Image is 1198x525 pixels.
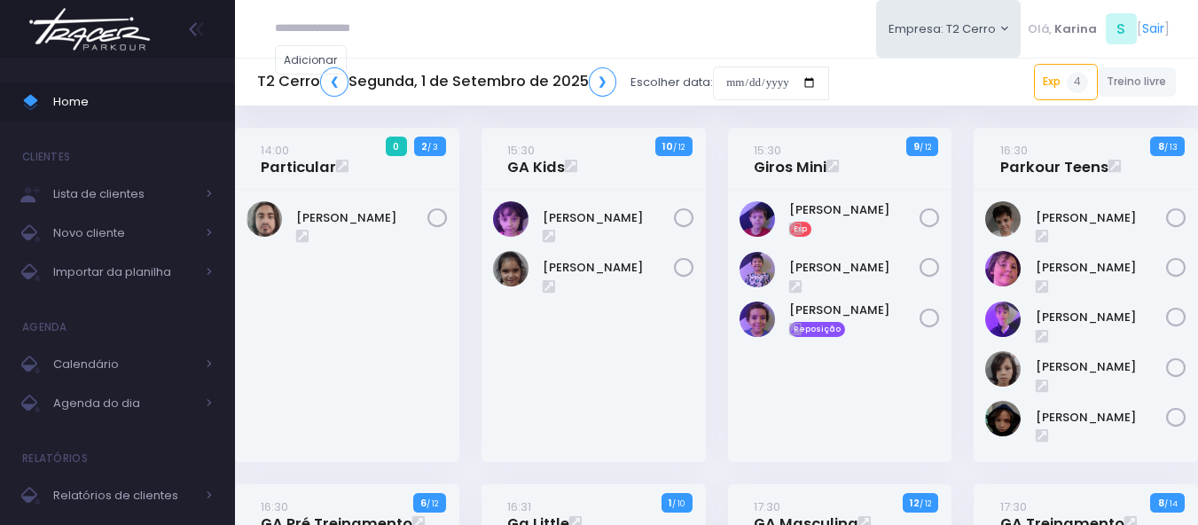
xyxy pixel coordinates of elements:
h4: Agenda [22,310,67,345]
small: 17:30 [1000,498,1027,515]
a: Adicionar [275,45,348,74]
a: 16:30Parkour Teens [1000,141,1108,176]
span: Lista de clientes [53,183,195,206]
h4: Relatórios [22,441,88,476]
small: / 12 [920,498,931,509]
small: / 12 [427,498,438,509]
h5: T2 Cerro Segunda, 1 de Setembro de 2025 [257,67,616,97]
strong: 1 [669,496,672,510]
a: 15:30Giros Mini [754,141,826,176]
a: [PERSON_NAME] [1036,259,1167,277]
a: [PERSON_NAME] [1036,309,1167,326]
a: Treino livre [1098,67,1177,97]
a: [PERSON_NAME] [789,302,920,319]
a: [PERSON_NAME] [1036,358,1167,376]
img: Gabriel Leão [985,251,1021,286]
a: [PERSON_NAME] [543,209,674,227]
span: 0 [386,137,407,156]
div: [ ] [1021,9,1176,49]
span: Reposição [789,322,846,338]
a: [PERSON_NAME] [789,201,920,219]
span: Calendário [53,353,195,376]
img: Vicente Mota silva [740,302,775,337]
strong: 8 [1158,139,1164,153]
img: André Thormann Poyart [740,201,775,237]
strong: 8 [1158,496,1164,510]
strong: 6 [420,496,427,510]
img: Leonardo Arina Scudeller [740,252,775,287]
strong: 10 [662,139,673,153]
span: Relatórios de clientes [53,484,195,507]
span: Olá, [1028,20,1052,38]
small: 16:31 [507,498,531,515]
a: ❯ [589,67,617,97]
strong: 9 [913,139,920,153]
img: Alice Freire Lucco [493,201,529,237]
a: [PERSON_NAME] [789,259,920,277]
strong: 12 [910,496,920,510]
small: / 3 [427,142,438,153]
a: Sair [1142,20,1164,38]
a: [PERSON_NAME] [296,209,427,227]
img: Yeshe Idargo Kis [985,401,1021,436]
small: 15:30 [754,142,781,159]
a: [PERSON_NAME] [543,259,674,277]
small: / 10 [672,498,685,509]
img: Max Passamani Lacorte [985,302,1021,337]
a: [PERSON_NAME] [1036,209,1167,227]
img: Gabriel Amaral Alves [985,201,1021,237]
small: 16:30 [261,498,288,515]
span: Agenda do dia [53,392,195,415]
div: Escolher data: [257,62,829,103]
small: 15:30 [507,142,535,159]
small: / 13 [1164,142,1178,153]
small: 17:30 [754,498,780,515]
small: 16:30 [1000,142,1028,159]
h4: Clientes [22,139,70,175]
span: Karina [1054,20,1097,38]
img: Henrique De Castlho Ferreira [247,201,282,237]
a: 14:00Particular [261,141,336,176]
a: Exp4 [1034,64,1098,99]
small: / 12 [673,142,685,153]
span: S [1106,13,1137,44]
small: 14:00 [261,142,289,159]
small: / 14 [1164,498,1178,509]
img: Tiê Hokama Massaro [985,351,1021,387]
span: Importar da planilha [53,261,195,284]
small: / 12 [920,142,931,153]
a: 15:30GA Kids [507,141,565,176]
img: LAURA DA SILVA BORGES [493,251,529,286]
span: Novo cliente [53,222,195,245]
span: 4 [1067,72,1088,93]
span: Home [53,90,213,114]
strong: 2 [421,139,427,153]
a: [PERSON_NAME] [1036,409,1167,427]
